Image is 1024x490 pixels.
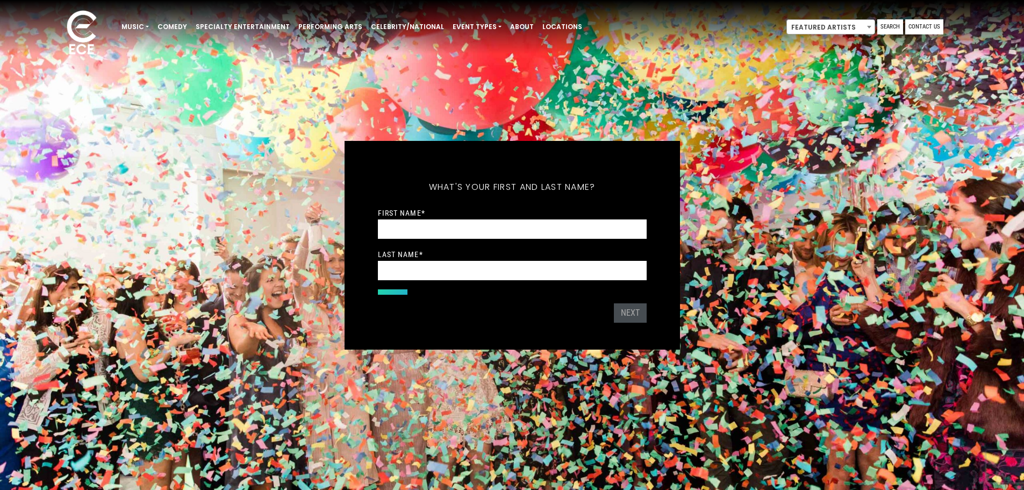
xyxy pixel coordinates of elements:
[787,20,875,35] span: Featured Artists
[506,18,538,36] a: About
[117,18,153,36] a: Music
[877,19,903,34] a: Search
[153,18,191,36] a: Comedy
[378,168,647,207] h5: What's your first and last name?
[378,250,423,259] label: Last Name
[538,18,586,36] a: Locations
[367,18,448,36] a: Celebrity/National
[786,19,875,34] span: Featured Artists
[378,208,425,218] label: First Name
[448,18,506,36] a: Event Types
[191,18,294,36] a: Specialty Entertainment
[905,19,943,34] a: Contact Us
[294,18,367,36] a: Performing Arts
[55,8,109,60] img: ece_new_logo_whitev2-1.png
